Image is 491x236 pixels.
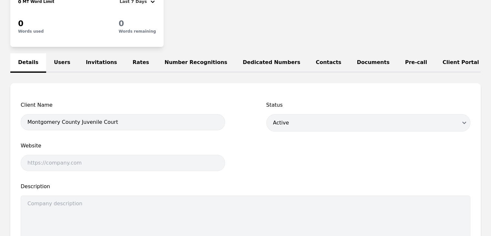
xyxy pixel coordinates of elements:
[18,19,24,28] span: 0
[435,53,487,73] a: Client Portal
[349,53,397,73] a: Documents
[21,142,225,150] span: Website
[308,53,349,73] a: Contacts
[18,29,44,34] p: Words used
[235,53,308,73] a: Dedicated Numbers
[46,53,78,73] a: Users
[119,29,156,34] p: Words remaining
[21,155,225,171] input: https://company.com
[21,101,225,109] span: Client Name
[78,53,125,73] a: Invitations
[21,114,225,130] input: Client name
[266,101,471,109] span: Status
[157,53,235,73] a: Number Recognitions
[119,19,124,28] span: 0
[21,183,470,190] span: Description
[125,53,157,73] a: Rates
[397,53,435,73] a: Pre-call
